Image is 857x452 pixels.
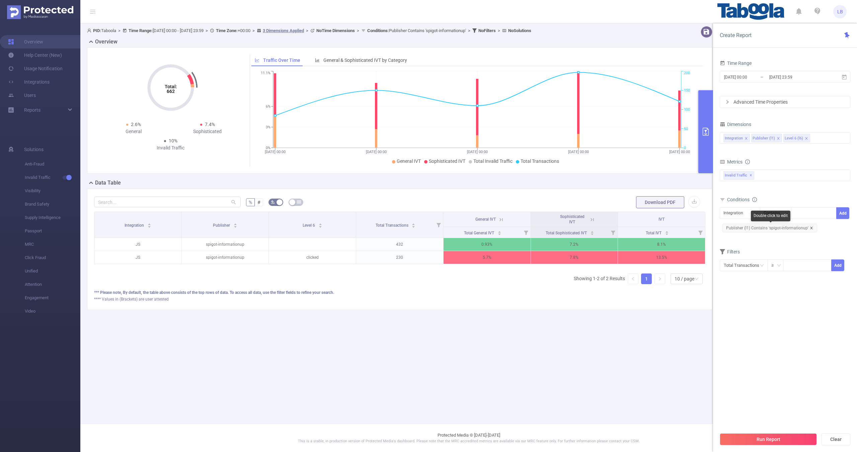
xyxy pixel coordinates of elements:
i: icon: caret-down [498,232,501,234]
span: Attention [25,278,80,291]
span: > [204,28,210,33]
i: icon: caret-up [591,230,594,232]
tspan: 100 [684,108,690,112]
p: 7.8% [531,251,618,264]
span: Total Transactions [521,158,559,164]
span: Publisher (l1) Contains 'spigot-informationup' [722,224,817,232]
span: ✕ [750,172,752,180]
i: icon: caret-down [591,232,594,234]
i: icon: close [777,137,780,141]
span: Brand Safety [25,198,80,211]
span: > [116,28,123,33]
b: Time Zone: [216,28,238,33]
span: Total Invalid Traffic [473,158,513,164]
div: icon: rightAdvanced Time Properties [720,96,850,108]
span: General IVT [397,158,421,164]
div: Sort [411,222,415,226]
a: Users [8,89,36,102]
tspan: [DATE] 00:00 [265,150,286,154]
span: > [250,28,257,33]
span: Unified [25,264,80,278]
p: 432 [356,238,443,251]
i: icon: bar-chart [315,58,320,63]
span: Video [25,305,80,318]
span: Taboola [DATE] 00:00 - [DATE] 23:59 +00:00 [87,28,531,33]
i: icon: caret-up [318,222,322,224]
i: icon: bg-colors [271,200,275,204]
span: > [355,28,361,33]
div: Sort [147,222,151,226]
b: No Solutions [508,28,531,33]
i: icon: caret-down [318,225,322,227]
p: JS [94,238,181,251]
div: Sort [497,230,501,234]
li: Level 6 (l6) [783,134,810,142]
span: 10% [169,138,177,143]
i: icon: caret-up [498,230,501,232]
button: Download PDF [636,196,684,208]
b: No Time Dimensions [316,28,355,33]
i: icon: info-circle [745,159,750,164]
div: Double click to edit [751,211,790,221]
tspan: 6% [266,104,270,109]
tspan: 200 [684,71,690,76]
input: End date [769,73,823,82]
span: Integration [125,223,145,228]
p: 13.5% [618,251,705,264]
div: ≥ [771,260,778,271]
div: **** Values in (Brackets) are user attested [94,296,705,302]
i: icon: close [745,137,748,141]
p: JS [94,251,181,264]
i: icon: right [725,100,729,104]
span: Anti-Fraud [25,157,80,171]
i: icon: caret-up [412,222,415,224]
span: Sophisticated IVT [429,158,465,164]
span: Traffic Over Time [263,58,300,63]
i: icon: close [810,226,813,230]
div: Sort [665,230,669,234]
span: LB [837,5,843,18]
i: icon: table [297,200,301,204]
i: icon: user [87,28,93,33]
b: PID: [93,28,101,33]
span: Passport [25,224,80,238]
i: Filter menu [696,227,705,238]
tspan: 0 [684,146,686,150]
span: Publisher [213,223,231,228]
li: Next Page [654,273,665,284]
span: % [249,200,252,205]
div: Contains [764,208,785,219]
span: General IVT [475,217,496,222]
div: Publisher (l1) [753,134,775,143]
span: Conditions [727,197,757,202]
span: MRC [25,238,80,251]
i: icon: caret-up [665,230,669,232]
li: 1 [641,273,652,284]
span: Total IVT [646,231,663,235]
a: Usage Notification [8,62,63,75]
tspan: [DATE] 00:00 [366,150,387,154]
i: icon: caret-up [233,222,237,224]
i: icon: info-circle [752,197,757,202]
p: spigot-informationup [182,238,269,251]
span: Visibility [25,184,80,198]
i: icon: caret-down [412,225,415,227]
div: *** Please note, By default, the table above consists of the top rows of data. To access all data... [94,290,705,296]
span: Supply Intelligence [25,211,80,224]
a: Reports [24,103,41,117]
div: Invalid Traffic [134,144,208,151]
li: Integration [723,134,750,142]
a: Overview [8,35,43,48]
i: icon: close [805,137,808,141]
i: Filter menu [521,227,531,238]
i: icon: right [658,277,662,281]
b: Conditions : [367,28,389,33]
button: Clear [822,433,850,445]
button: Add [831,259,844,271]
span: > [304,28,310,33]
span: Click Fraud [25,251,80,264]
p: clicked [269,251,356,264]
span: Engagement [25,291,80,305]
i: icon: caret-down [147,225,151,227]
span: Solutions [24,143,44,156]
